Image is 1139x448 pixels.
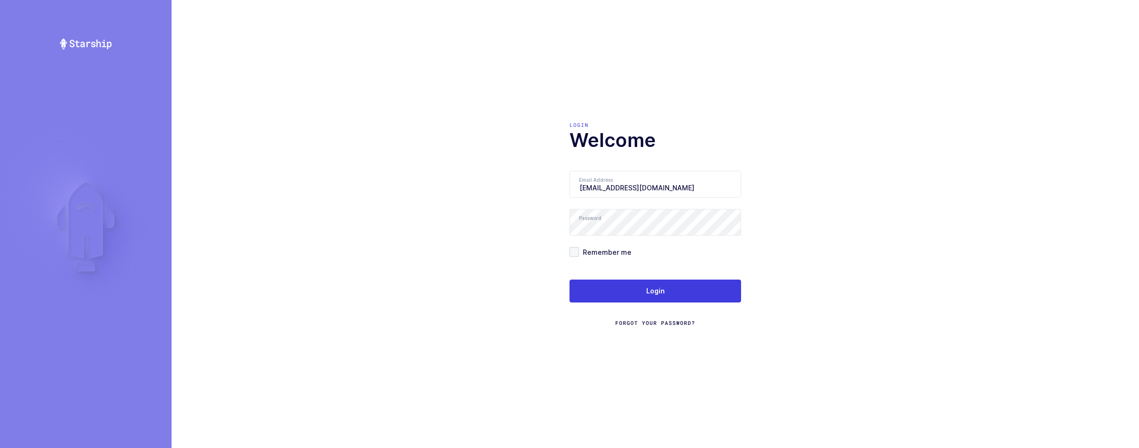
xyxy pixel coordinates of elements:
a: Forgot Your Password? [615,319,695,327]
input: Password [569,209,741,236]
span: Remember me [579,248,631,257]
span: Login [646,286,665,296]
h1: Welcome [569,129,741,152]
input: Email Address [569,171,741,198]
div: Login [569,121,741,129]
button: Login [569,280,741,302]
img: Starship [59,38,112,50]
